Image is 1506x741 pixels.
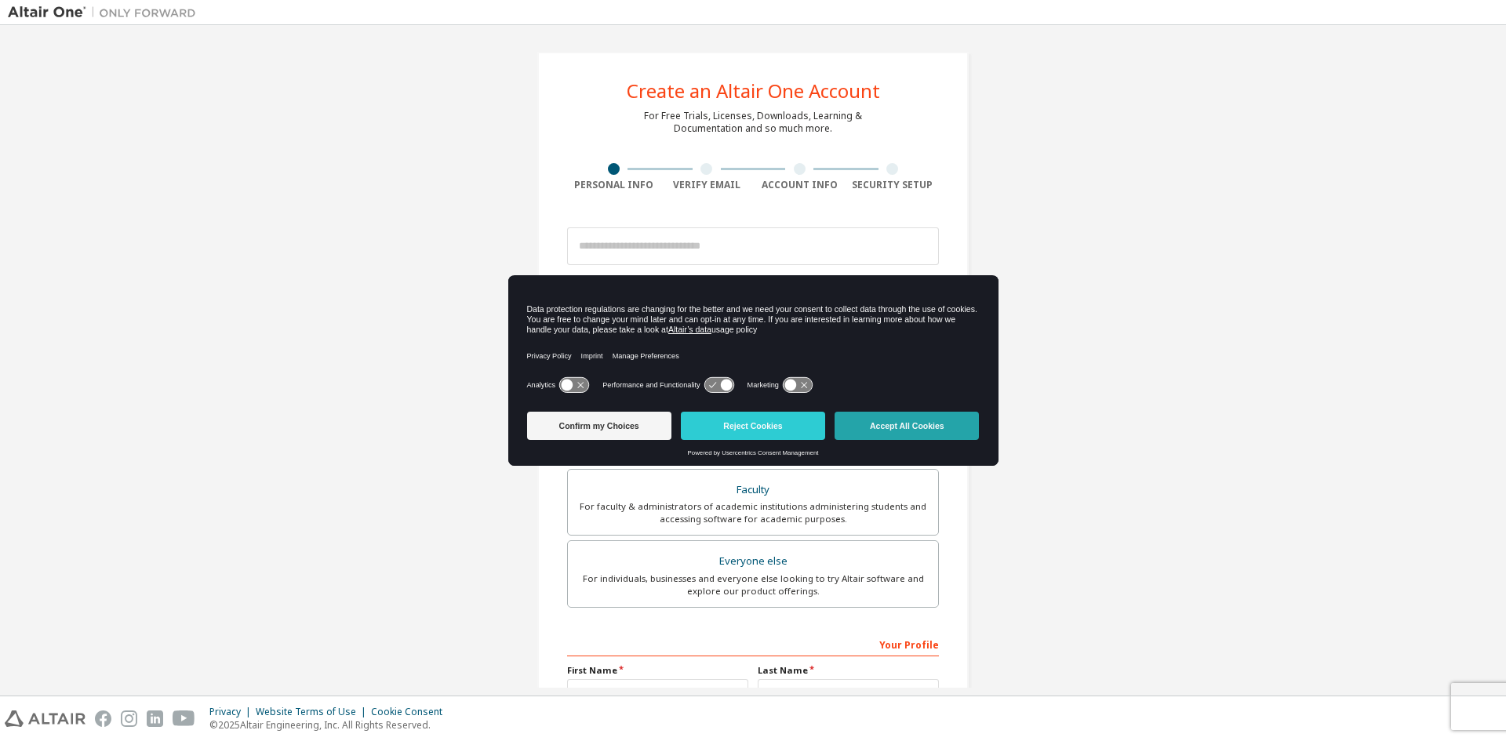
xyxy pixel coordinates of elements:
[8,5,204,20] img: Altair One
[5,710,85,727] img: altair_logo.svg
[95,710,111,727] img: facebook.svg
[644,110,862,135] div: For Free Trials, Licenses, Downloads, Learning & Documentation and so much more.
[577,550,929,572] div: Everyone else
[758,664,939,677] label: Last Name
[660,179,754,191] div: Verify Email
[753,179,846,191] div: Account Info
[577,500,929,525] div: For faculty & administrators of academic institutions administering students and accessing softwa...
[209,718,452,732] p: © 2025 Altair Engineering, Inc. All Rights Reserved.
[209,706,256,718] div: Privacy
[577,479,929,501] div: Faculty
[256,706,371,718] div: Website Terms of Use
[567,631,939,656] div: Your Profile
[627,82,880,100] div: Create an Altair One Account
[173,710,195,727] img: youtube.svg
[577,572,929,598] div: For individuals, businesses and everyone else looking to try Altair software and explore our prod...
[567,179,660,191] div: Personal Info
[567,664,748,677] label: First Name
[846,179,940,191] div: Security Setup
[121,710,137,727] img: instagram.svg
[371,706,452,718] div: Cookie Consent
[147,710,163,727] img: linkedin.svg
